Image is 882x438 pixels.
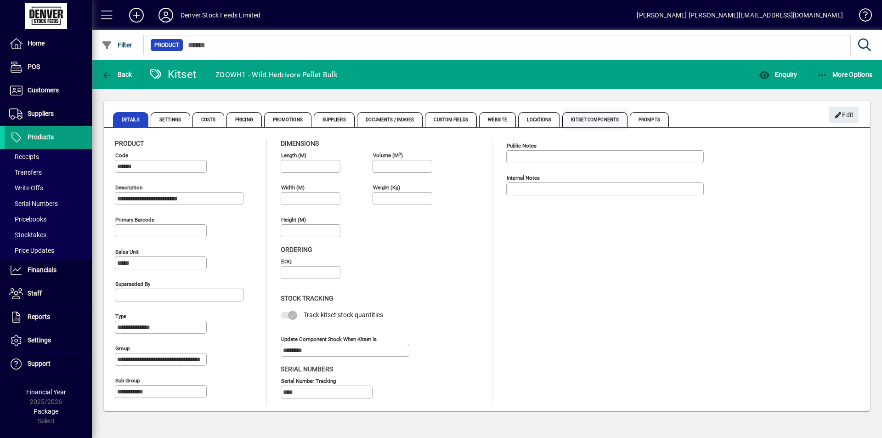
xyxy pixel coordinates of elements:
[28,360,51,367] span: Support
[154,40,179,50] span: Product
[479,112,516,127] span: Website
[99,66,135,83] button: Back
[102,41,132,49] span: Filter
[5,196,92,211] a: Serial Numbers
[5,79,92,102] a: Customers
[9,169,42,176] span: Transfers
[5,282,92,305] a: Staff
[115,281,150,287] mat-label: Superseded by
[28,133,54,141] span: Products
[281,246,312,253] span: Ordering
[115,249,139,255] mat-label: Sales unit
[28,290,42,297] span: Staff
[28,40,45,47] span: Home
[149,67,197,82] div: Kitset
[5,32,92,55] a: Home
[28,313,50,320] span: Reports
[399,151,401,156] sup: 3
[26,388,66,396] span: Financial Year
[637,8,843,23] div: [PERSON_NAME] [PERSON_NAME][EMAIL_ADDRESS][DOMAIN_NAME]
[5,353,92,375] a: Support
[9,216,46,223] span: Pricebooks
[115,216,154,223] mat-label: Primary barcode
[99,37,135,53] button: Filter
[115,313,126,319] mat-label: Type
[357,112,423,127] span: Documents / Images
[181,8,261,23] div: Denver Stock Feeds Limited
[281,295,334,302] span: Stock Tracking
[192,112,225,127] span: Costs
[373,184,400,191] mat-label: Weight (Kg)
[5,306,92,329] a: Reports
[852,2,871,32] a: Knowledge Base
[5,211,92,227] a: Pricebooks
[115,184,142,191] mat-label: Description
[281,184,305,191] mat-label: Width (m)
[5,102,92,125] a: Suppliers
[759,71,797,78] span: Enquiry
[281,140,319,147] span: Dimensions
[9,153,39,160] span: Receipts
[281,336,377,342] mat-label: Update component stock when kitset is
[9,200,58,207] span: Serial Numbers
[115,377,140,384] mat-label: Sub group
[5,56,92,79] a: POS
[5,227,92,243] a: Stocktakes
[5,149,92,165] a: Receipts
[5,165,92,180] a: Transfers
[9,184,43,192] span: Write Offs
[281,377,336,384] mat-label: Serial Number tracking
[113,112,148,127] span: Details
[817,71,873,78] span: More Options
[92,66,142,83] app-page-header-button: Back
[829,107,859,123] button: Edit
[122,7,151,23] button: Add
[264,112,311,127] span: Promotions
[9,247,54,254] span: Price Updates
[115,152,128,159] mat-label: Code
[151,112,190,127] span: Settings
[151,7,181,23] button: Profile
[281,258,292,265] mat-label: EOQ
[28,86,59,94] span: Customers
[5,243,92,258] a: Price Updates
[5,329,92,352] a: Settings
[34,408,58,415] span: Package
[304,311,383,319] span: Track kitset stock quantities
[215,68,338,82] div: ZOOWH1 - Wild Herbivore Pellet Bulk
[226,112,262,127] span: Pricing
[314,112,355,127] span: Suppliers
[5,259,92,282] a: Financials
[102,71,132,78] span: Back
[425,112,476,127] span: Custom Fields
[814,66,875,83] button: More Options
[281,216,306,223] mat-label: Height (m)
[28,63,40,70] span: POS
[562,112,628,127] span: Kitset Components
[757,66,799,83] button: Enquiry
[281,152,306,159] mat-label: Length (m)
[507,175,540,181] mat-label: Internal Notes
[28,336,51,344] span: Settings
[507,142,537,149] mat-label: Public Notes
[5,180,92,196] a: Write Offs
[115,140,144,147] span: Product
[630,112,669,127] span: Prompts
[373,152,403,159] mat-label: Volume (m )
[115,345,130,352] mat-label: Group
[28,266,57,273] span: Financials
[28,110,54,117] span: Suppliers
[518,112,560,127] span: Locations
[834,108,854,123] span: Edit
[281,365,333,373] span: Serial Numbers
[9,231,46,239] span: Stocktakes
